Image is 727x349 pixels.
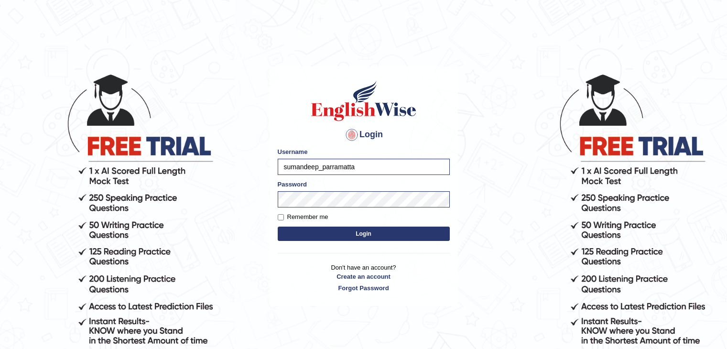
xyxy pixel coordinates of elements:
button: Login [278,227,450,241]
a: Create an account [278,272,450,281]
input: Remember me [278,214,284,220]
label: Remember me [278,212,328,222]
label: Password [278,180,307,189]
label: Username [278,147,308,156]
img: Logo of English Wise sign in for intelligent practice with AI [309,79,418,122]
h4: Login [278,127,450,142]
a: Forgot Password [278,284,450,293]
p: Don't have an account? [278,263,450,293]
